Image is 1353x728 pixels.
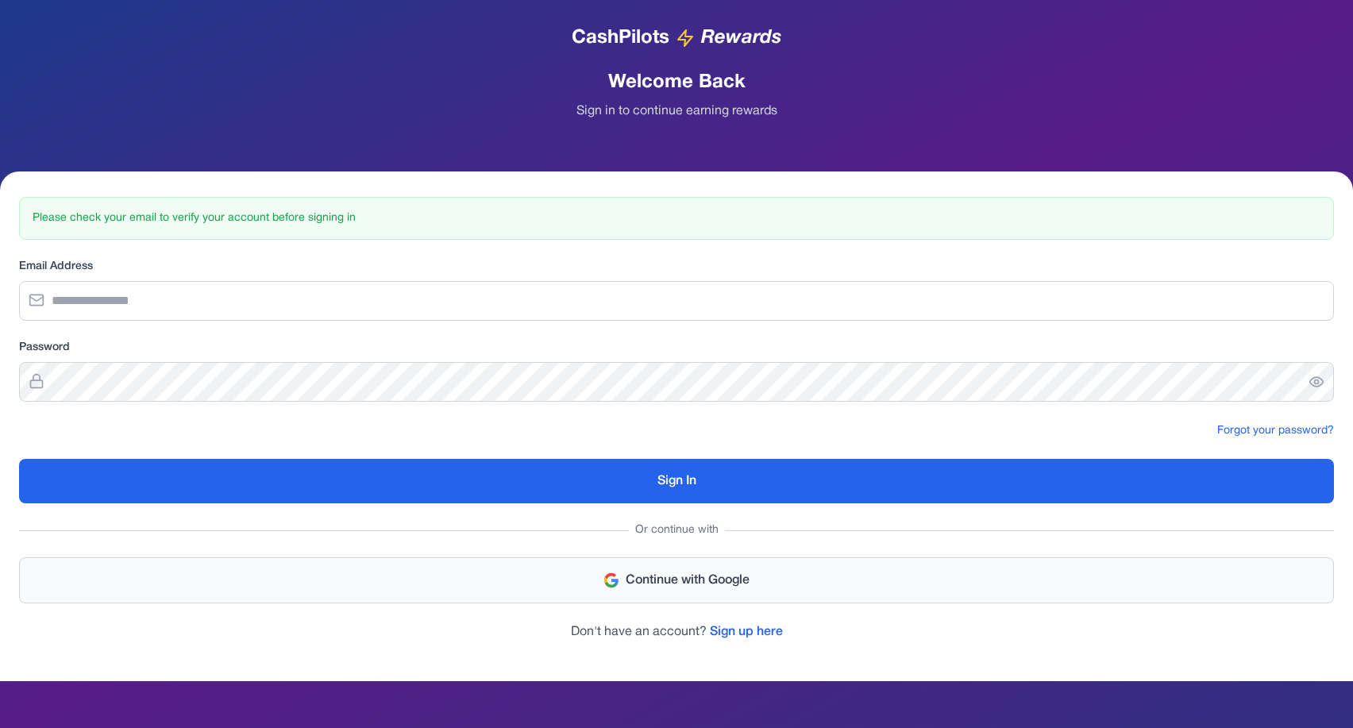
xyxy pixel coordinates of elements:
[701,25,781,51] span: Rewards
[19,557,1334,603] button: Continue with Google
[572,25,669,51] span: CashPilots
[19,459,1334,503] button: Sign In
[629,522,725,538] span: Or continue with
[19,340,1334,356] label: Password
[19,622,1334,641] p: Don't have an account?
[19,102,1334,121] p: Sign in to continue earning rewards
[19,259,1334,275] label: Email Address
[33,210,1320,226] p: Please check your email to verify your account before signing in
[710,626,783,637] a: Sign up here
[19,70,1334,95] h1: Welcome Back
[1217,426,1334,436] a: Forgot your password?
